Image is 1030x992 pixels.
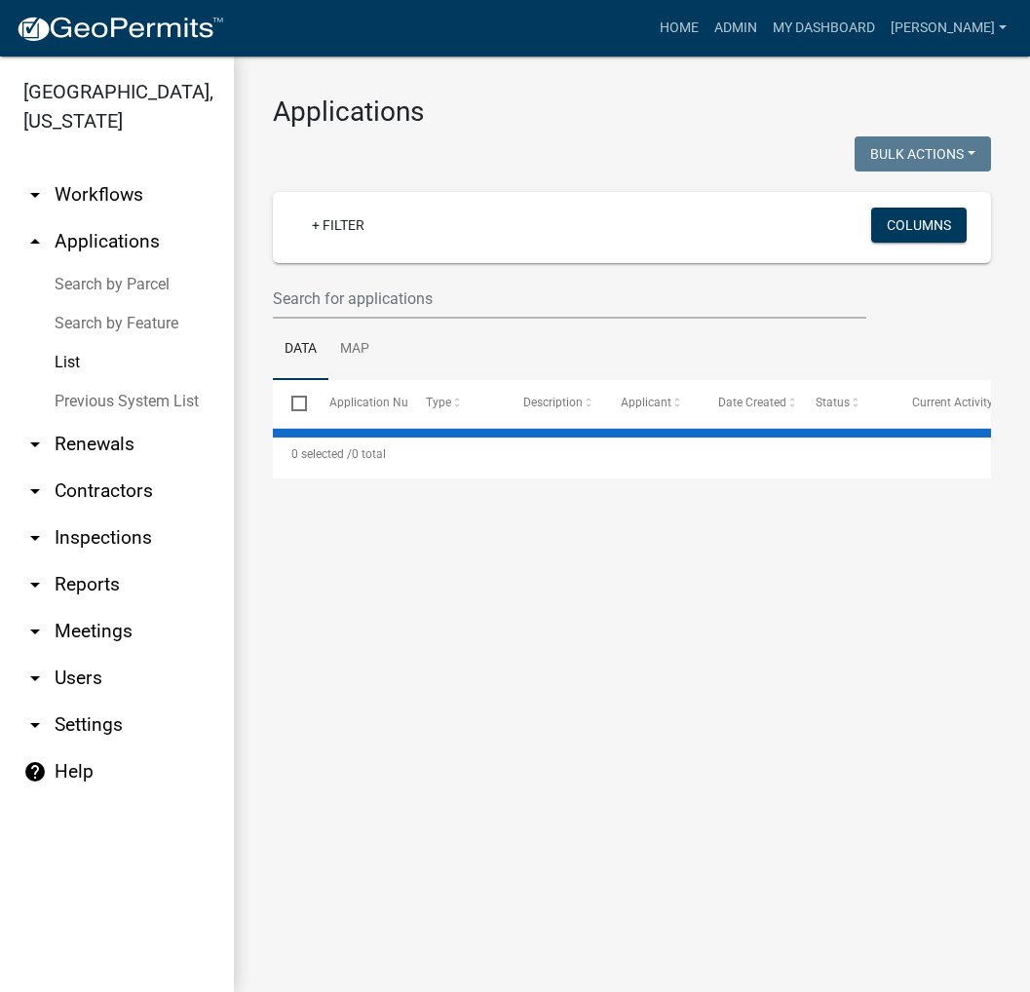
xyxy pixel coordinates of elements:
button: Bulk Actions [855,136,991,172]
span: Application Number [329,396,436,409]
a: Admin [706,10,765,47]
span: Description [523,396,583,409]
i: arrow_drop_down [23,667,47,690]
h3: Applications [273,95,991,129]
span: Status [816,396,850,409]
a: + Filter [296,208,380,243]
span: 0 selected / [291,447,352,461]
datatable-header-cell: Application Number [310,380,407,427]
a: My Dashboard [765,10,883,47]
i: arrow_drop_down [23,183,47,207]
span: Type [426,396,451,409]
i: arrow_drop_down [23,526,47,550]
span: Date Created [718,396,786,409]
i: help [23,760,47,783]
i: arrow_drop_down [23,713,47,737]
a: Data [273,319,328,381]
i: arrow_drop_down [23,573,47,596]
datatable-header-cell: Current Activity [894,380,991,427]
i: arrow_drop_down [23,479,47,503]
datatable-header-cell: Type [407,380,505,427]
span: Current Activity [912,396,993,409]
a: Map [328,319,381,381]
a: Home [652,10,706,47]
button: Columns [871,208,967,243]
i: arrow_drop_up [23,230,47,253]
div: 0 total [273,430,991,478]
input: Search for applications [273,279,866,319]
i: arrow_drop_down [23,620,47,643]
span: Applicant [621,396,671,409]
datatable-header-cell: Description [505,380,602,427]
i: arrow_drop_down [23,433,47,456]
datatable-header-cell: Applicant [602,380,700,427]
datatable-header-cell: Select [273,380,310,427]
datatable-header-cell: Date Created [700,380,797,427]
datatable-header-cell: Status [796,380,894,427]
a: [PERSON_NAME] [883,10,1014,47]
